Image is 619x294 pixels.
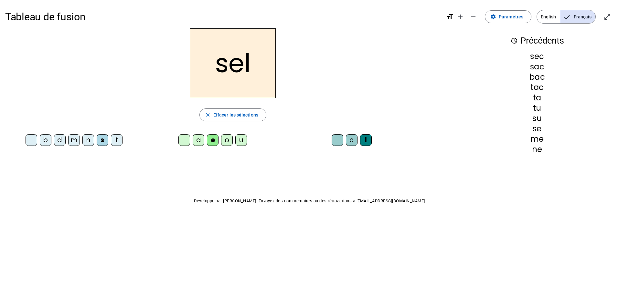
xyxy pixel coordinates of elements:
[199,108,266,121] button: Effacer les sélections
[235,134,247,146] div: u
[111,134,123,146] div: t
[466,34,609,48] h3: Précédents
[466,135,609,143] div: me
[466,63,609,71] div: sac
[510,37,518,45] mat-icon: history
[190,28,276,98] h2: sel
[5,197,614,205] p: Développé par [PERSON_NAME]. Envoyez des commentaires ou des rétroactions à [EMAIL_ADDRESS][DOMAI...
[537,10,560,23] span: English
[360,134,372,146] div: l
[469,13,477,21] mat-icon: remove
[40,134,51,146] div: b
[603,13,611,21] mat-icon: open_in_full
[499,13,523,21] span: Paramètres
[213,111,258,119] span: Effacer les sélections
[485,10,531,23] button: Paramètres
[207,134,219,146] div: e
[193,134,204,146] div: a
[466,104,609,112] div: tu
[221,134,233,146] div: o
[537,10,596,24] mat-button-toggle-group: Language selection
[466,125,609,133] div: se
[466,53,609,60] div: sec
[456,13,464,21] mat-icon: add
[54,134,66,146] div: d
[68,134,80,146] div: m
[82,134,94,146] div: n
[466,115,609,122] div: su
[466,84,609,91] div: tac
[97,134,108,146] div: s
[466,146,609,153] div: ne
[466,73,609,81] div: bac
[205,112,211,118] mat-icon: close
[560,10,595,23] span: Français
[601,10,614,23] button: Entrer en plein écran
[490,14,496,20] mat-icon: settings
[466,94,609,102] div: ta
[346,134,358,146] div: c
[467,10,480,23] button: Diminuer la taille de la police
[454,10,467,23] button: Augmenter la taille de la police
[446,13,454,21] mat-icon: format_size
[5,6,441,27] h1: Tableau de fusion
